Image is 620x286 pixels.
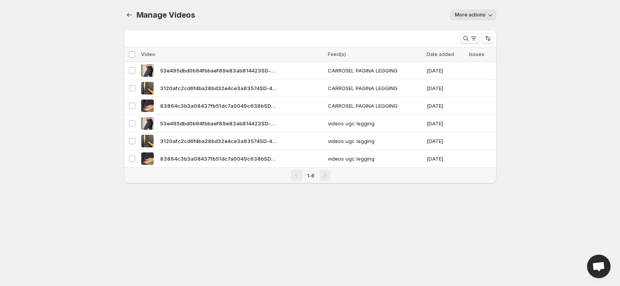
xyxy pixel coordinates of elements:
span: 53e495dbd0b94fbbaef89e83ab814423SD-480p-09Mbps-55028778 [160,67,278,74]
img: 83864c3b3a08437fb51dc7a0049c638bSD-480p-09Mbps-55028540 [141,152,154,165]
span: More actions [455,12,485,18]
span: Video [141,51,155,57]
img: 3120afc2cd6f4ba28bd32e4ce3a83574SD-480p-09Mbps-55028723 [141,82,154,94]
img: 3120afc2cd6f4ba28bd32e4ce3a83574SD-480p-09Mbps-55028723 [141,135,154,147]
span: videos ugc legging [328,119,422,127]
td: [DATE] [424,132,467,150]
span: 3120afc2cd6f4ba28bd32e4ce3a83574SD-480p-09Mbps-55028723 [160,84,278,92]
td: [DATE] [424,80,467,97]
button: Sort the results [482,33,493,44]
button: Search and filter results [460,33,479,44]
span: 3120afc2cd6f4ba28bd32e4ce3a83574SD-480p-09Mbps-55028723 [160,137,278,145]
span: Feed(s) [328,51,346,57]
td: [DATE] [424,62,467,80]
button: More actions [450,9,496,20]
span: Date added [427,51,454,57]
span: CARROSEL PAGINA LEGGING [328,67,422,74]
td: [DATE] [424,150,467,168]
span: 83864c3b3a08437fb51dc7a0049c638bSD-480p-09Mbps-55028540 [160,102,278,110]
span: Issues [469,51,484,57]
td: [DATE] [424,115,467,132]
nav: Pagination [124,167,496,183]
img: 83864c3b3a08437fb51dc7a0049c638bSD-480p-09Mbps-55028540 [141,100,154,112]
img: 53e495dbd0b94fbbaef89e83ab814423SD-480p-09Mbps-55028778 [141,64,154,77]
span: 53e495dbd0b94fbbaef89e83ab814423SD-480p-09Mbps-55028778 [160,119,278,127]
span: Manage Videos [136,10,195,20]
span: 83864c3b3a08437fb51dc7a0049c638bSD-480p-09Mbps-55028540 [160,155,278,163]
div: Open chat [587,255,611,278]
span: CARROSEL PAGINA LEGGING [328,102,422,110]
td: [DATE] [424,97,467,115]
span: 1-6 [307,173,315,179]
span: videos ugc legging [328,137,422,145]
span: videos ugc legging [328,155,422,163]
span: CARROSEL PAGINA LEGGING [328,84,422,92]
img: 53e495dbd0b94fbbaef89e83ab814423SD-480p-09Mbps-55028778 [141,117,154,130]
button: Manage Videos [124,9,135,20]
